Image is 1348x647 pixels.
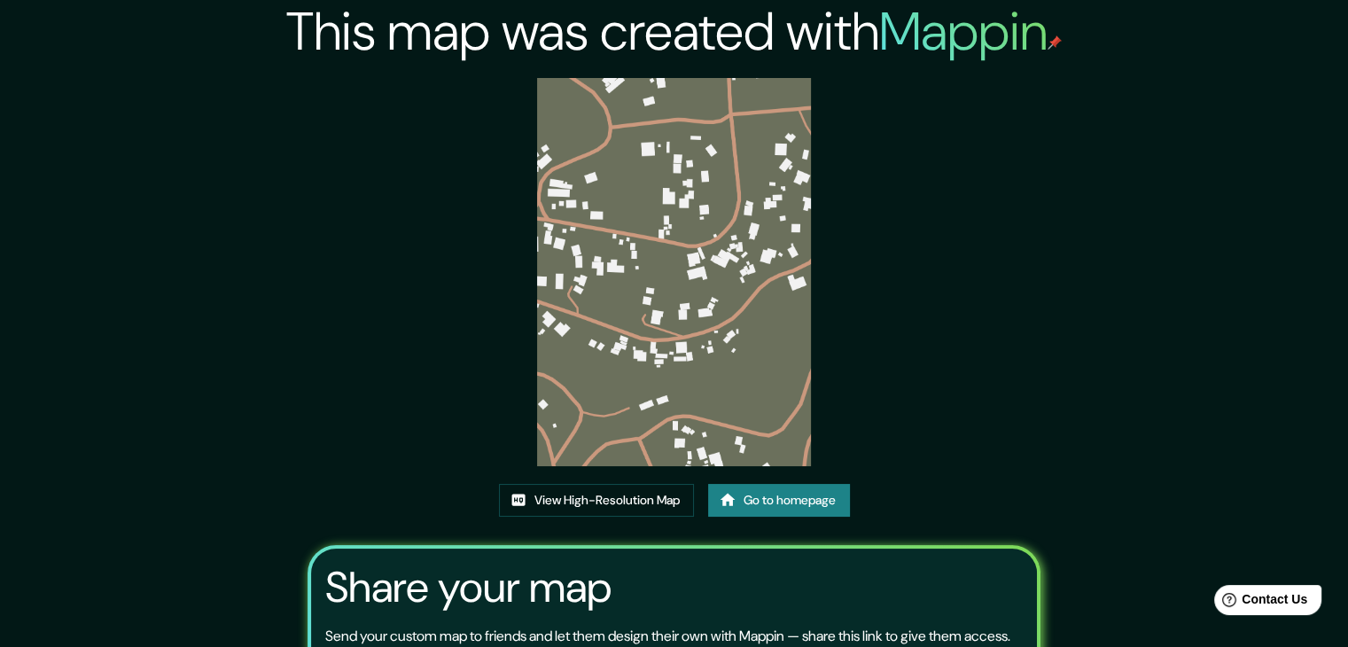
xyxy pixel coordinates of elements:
img: created-map [537,78,812,466]
p: Send your custom map to friends and let them design their own with Mappin — share this link to gi... [325,626,1010,647]
a: Go to homepage [708,484,850,517]
img: mappin-pin [1048,35,1062,50]
a: View High-Resolution Map [499,484,694,517]
iframe: Help widget launcher [1190,578,1329,628]
h3: Share your map [325,563,612,612]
